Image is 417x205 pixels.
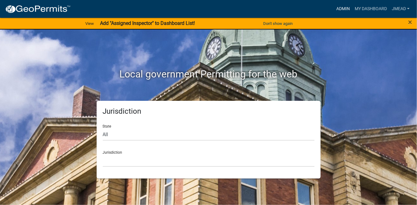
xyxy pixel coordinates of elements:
h5: Jurisdiction [103,107,315,116]
a: jmead [389,3,412,15]
a: My Dashboard [352,3,389,15]
span: × [408,18,412,26]
button: Close [408,18,412,26]
h2: Local government Permitting for the web [38,68,379,80]
strong: Add "Assigned Inspector" to Dashboard List! [100,20,195,26]
button: Don't show again [261,18,295,29]
a: View [83,18,96,29]
a: Admin [334,3,352,15]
